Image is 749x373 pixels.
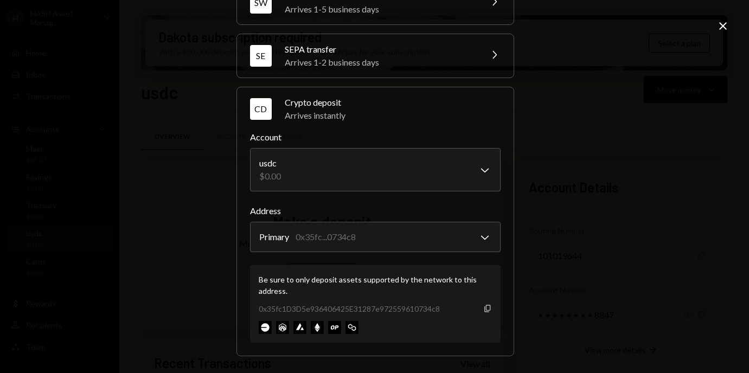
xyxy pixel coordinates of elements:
[311,321,324,334] img: ethereum-mainnet
[285,109,501,122] div: Arrives instantly
[285,56,475,69] div: Arrives 1-2 business days
[296,230,356,243] div: 0x35fc...0734c8
[250,131,501,144] label: Account
[250,148,501,191] button: Account
[250,45,272,67] div: SE
[285,3,475,16] div: Arrives 1-5 business days
[328,321,341,334] img: optimism-mainnet
[250,98,272,120] div: CD
[250,131,501,343] div: CDCrypto depositArrives instantly
[237,87,514,131] button: CDCrypto depositArrives instantly
[285,43,475,56] div: SEPA transfer
[259,274,492,297] div: Be sure to only deposit assets supported by the network to this address.
[250,204,501,217] label: Address
[259,303,440,314] div: 0x35fc1D3D5e936406425E31287e972559610734c8
[276,321,289,334] img: arbitrum-mainnet
[259,321,272,334] img: base-mainnet
[250,222,501,252] button: Address
[293,321,306,334] img: avalanche-mainnet
[285,96,501,109] div: Crypto deposit
[345,321,359,334] img: polygon-mainnet
[237,34,514,78] button: SESEPA transferArrives 1-2 business days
